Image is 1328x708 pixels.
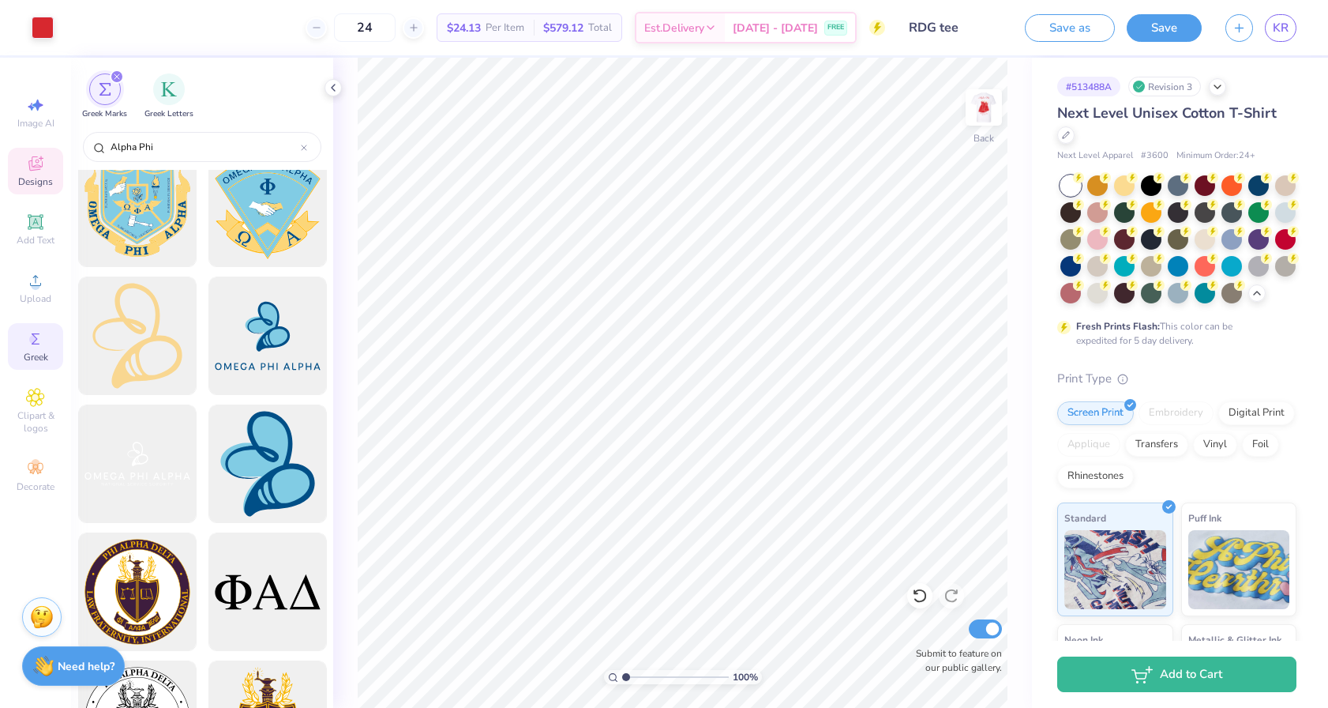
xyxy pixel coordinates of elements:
[82,73,127,120] button: filter button
[1076,320,1160,333] strong: Fresh Prints Flash:
[733,20,818,36] span: [DATE] - [DATE]
[1064,631,1103,648] span: Neon Ink
[1273,19,1289,37] span: KR
[1057,370,1296,388] div: Print Type
[1128,77,1201,96] div: Revision 3
[144,73,193,120] div: filter for Greek Letters
[588,20,612,36] span: Total
[82,73,127,120] div: filter for Greek Marks
[20,292,51,305] span: Upload
[8,409,63,435] span: Clipart & logos
[1176,149,1255,163] span: Minimum Order: 24 +
[1127,14,1202,42] button: Save
[447,20,481,36] span: $24.13
[144,73,193,120] button: filter button
[17,234,54,247] span: Add Text
[1125,433,1188,457] div: Transfers
[99,83,111,96] img: Greek Marks Image
[733,670,758,684] span: 100 %
[1193,433,1237,457] div: Vinyl
[1057,104,1277,122] span: Next Level Unisex Cotton T-Shirt
[1188,530,1290,609] img: Puff Ink
[1188,510,1221,526] span: Puff Ink
[1139,401,1214,425] div: Embroidery
[1218,401,1295,425] div: Digital Print
[82,108,127,120] span: Greek Marks
[1025,14,1115,42] button: Save as
[1057,433,1120,457] div: Applique
[543,20,583,36] span: $579.12
[1188,631,1281,648] span: Metallic & Glitter Ink
[907,646,1002,675] label: Submit to feature on our public gallery.
[18,175,53,188] span: Designs
[1057,401,1134,425] div: Screen Print
[973,131,994,145] div: Back
[334,13,396,42] input: – –
[1064,530,1166,609] img: Standard
[109,139,301,155] input: Try "Alpha"
[1057,77,1120,96] div: # 513488A
[897,12,1013,43] input: Untitled Design
[58,659,114,674] strong: Need help?
[1076,319,1270,348] div: This color can be expedited for 5 day delivery.
[1057,657,1296,692] button: Add to Cart
[1265,14,1296,42] a: KR
[161,81,177,97] img: Greek Letters Image
[827,22,844,33] span: FREE
[644,20,704,36] span: Est. Delivery
[1057,465,1134,488] div: Rhinestones
[144,108,193,120] span: Greek Letters
[968,92,1000,123] img: Back
[17,117,54,130] span: Image AI
[1064,510,1106,526] span: Standard
[24,351,48,363] span: Greek
[17,480,54,493] span: Decorate
[1141,149,1169,163] span: # 3600
[1057,149,1133,163] span: Next Level Apparel
[486,20,524,36] span: Per Item
[1242,433,1279,457] div: Foil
